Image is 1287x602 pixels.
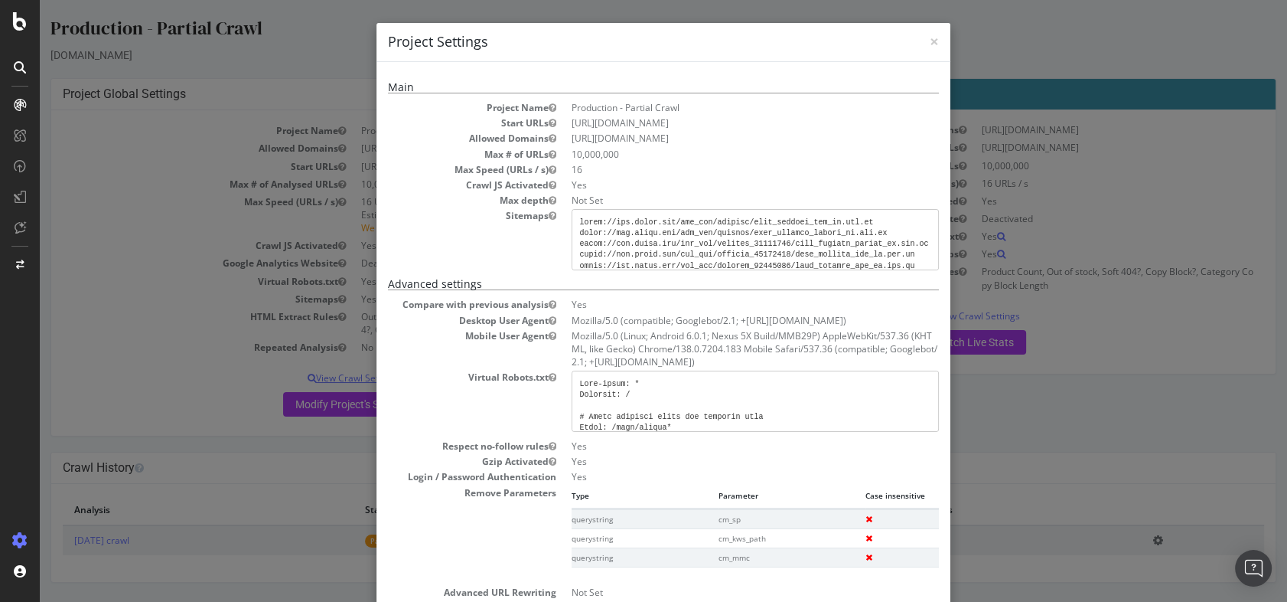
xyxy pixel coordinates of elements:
dt: Respect no-follow rules [348,440,516,453]
h4: Project Settings [348,32,899,52]
td: cm_sp [679,509,826,528]
h5: Advanced settings [348,278,899,290]
dt: Allowed Domains [348,132,516,145]
td: querystring [532,509,679,528]
dd: Production - Partial Crawl [532,101,899,114]
span: × [890,31,899,52]
td: cm_kws_path [679,528,826,548]
td: cm_mmc [679,548,826,567]
dd: Not Set [532,586,899,599]
dt: Max depth [348,194,516,207]
li: [URL][DOMAIN_NAME] [532,132,899,145]
dt: Project Name [348,101,516,114]
dt: Compare with previous analysis [348,298,516,311]
dd: Yes [532,178,899,191]
dt: Mobile User Agent [348,329,516,342]
pre: lorem://ips.dolor.sit/ame_con/adipisc/elit_seddoei_tem_in.utl.et dolor://mag.aliqu.eni/adm_ven/qu... [532,209,899,270]
dt: Max Speed (URLs / s) [348,163,516,176]
dt: Remove Parameters [348,486,516,499]
dt: Sitemaps [348,209,516,222]
td: querystring [532,528,679,548]
th: Parameter [679,486,826,509]
dd: Mozilla/5.0 (compatible; Googlebot/2.1; +[URL][DOMAIN_NAME]) [532,314,899,327]
dd: [URL][DOMAIN_NAME] [532,116,899,129]
dd: Mozilla/5.0 (Linux; Android 6.0.1; Nexus 5X Build/MMB29P) AppleWebKit/537.36 (KHTML, like Gecko) ... [532,329,899,368]
dd: 10,000,000 [532,148,899,161]
dt: Virtual Robots.txt [348,371,516,384]
td: querystring [532,567,679,586]
div: Open Intercom Messenger [1235,550,1272,587]
dd: Yes [532,440,899,453]
dd: Not Set [532,194,899,207]
dd: Yes [532,298,899,311]
dt: Gzip Activated [348,455,516,468]
dt: Max # of URLs [348,148,516,161]
th: Type [532,486,679,509]
dd: 16 [532,163,899,176]
dt: Desktop User Agent [348,314,516,327]
th: Case insensitive [826,486,899,509]
h5: Main [348,81,899,93]
dt: Login / Password Authentication [348,470,516,483]
dt: Crawl JS Activated [348,178,516,191]
dd: Yes [532,470,899,483]
dt: Advanced URL Rewriting [348,586,516,599]
dd: Yes [532,455,899,468]
td: edge [679,567,826,586]
pre: Lore-ipsum: * Dolorsit: / # Ametc adipisci elits doe temporin utla Etdol: /magn/aliqua* Enima: /m... [532,371,899,432]
dt: Start URLs [348,116,516,129]
td: querystring [532,548,679,567]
